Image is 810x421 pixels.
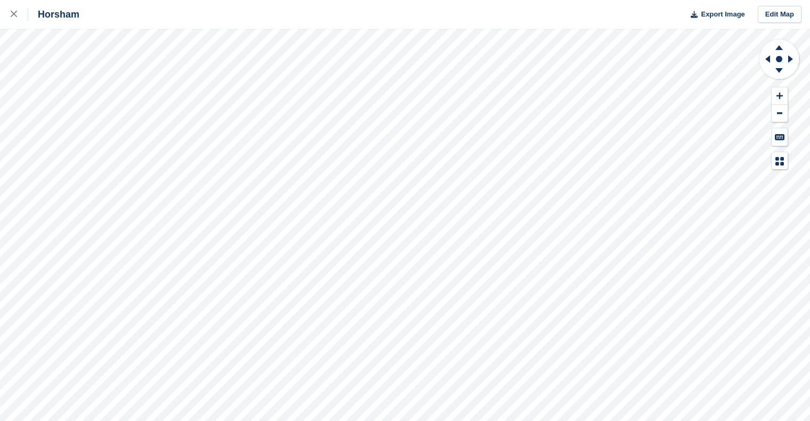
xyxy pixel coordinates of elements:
button: Zoom In [772,87,788,105]
a: Edit Map [758,6,801,23]
button: Zoom Out [772,105,788,122]
span: Export Image [701,9,744,20]
button: Export Image [684,6,745,23]
button: Keyboard Shortcuts [772,128,788,146]
div: Horsham [28,8,79,21]
button: Map Legend [772,152,788,170]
